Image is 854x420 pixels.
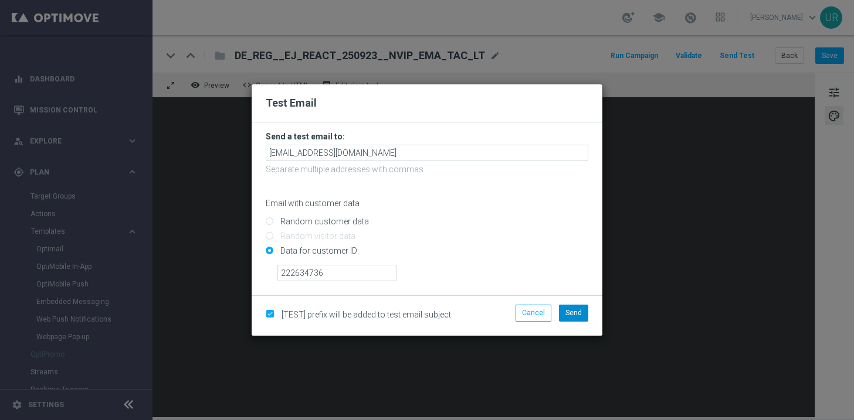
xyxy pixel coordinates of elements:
p: Email with customer data [266,198,588,209]
span: Send [565,309,582,317]
input: Enter ID [277,265,396,281]
label: Random customer data [277,216,369,227]
h3: Send a test email to: [266,131,588,142]
button: Cancel [516,305,551,321]
p: Separate multiple addresses with commas [266,164,588,175]
span: [TEST] prefix will be added to test email subject [282,310,451,319]
button: Send [559,305,588,321]
h2: Test Email [266,96,588,110]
